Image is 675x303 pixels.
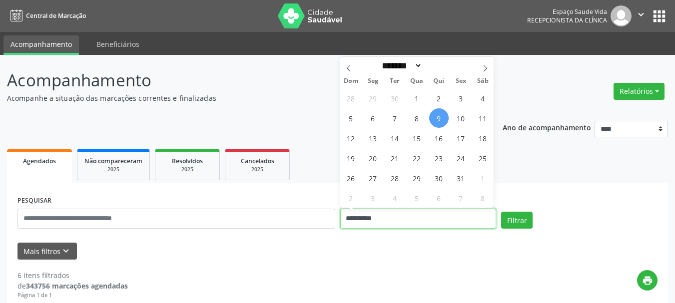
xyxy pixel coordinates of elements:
[472,78,494,84] span: Sáb
[407,188,427,208] span: Novembro 5, 2025
[363,108,383,128] span: Outubro 6, 2025
[451,188,471,208] span: Novembro 7, 2025
[341,148,361,168] span: Outubro 19, 2025
[428,78,450,84] span: Qui
[17,193,51,209] label: PESQUISAR
[642,275,653,286] i: print
[451,148,471,168] span: Outubro 24, 2025
[385,188,405,208] span: Novembro 4, 2025
[384,78,406,84] span: Ter
[473,128,493,148] span: Outubro 18, 2025
[407,128,427,148] span: Outubro 15, 2025
[362,78,384,84] span: Seg
[379,60,423,71] select: Month
[407,88,427,108] span: Outubro 1, 2025
[632,5,651,26] button: 
[363,88,383,108] span: Setembro 29, 2025
[385,108,405,128] span: Outubro 7, 2025
[501,212,533,229] button: Filtrar
[17,243,77,260] button: Mais filtroskeyboard_arrow_down
[341,188,361,208] span: Novembro 2, 2025
[473,168,493,188] span: Novembro 1, 2025
[17,270,128,281] div: 6 itens filtrados
[162,166,212,173] div: 2025
[614,83,665,100] button: Relatórios
[23,157,56,165] span: Agendados
[527,16,607,24] span: Recepcionista da clínica
[385,128,405,148] span: Outubro 14, 2025
[363,188,383,208] span: Novembro 3, 2025
[26,11,86,20] span: Central de Marcação
[451,108,471,128] span: Outubro 10, 2025
[17,291,128,300] div: Página 1 de 1
[527,7,607,16] div: Espaço Saude Vida
[429,88,449,108] span: Outubro 2, 2025
[429,128,449,148] span: Outubro 16, 2025
[60,246,71,257] i: keyboard_arrow_down
[7,7,86,24] a: Central de Marcação
[7,93,470,103] p: Acompanhe a situação das marcações correntes e finalizadas
[84,157,142,165] span: Não compareceram
[341,88,361,108] span: Setembro 28, 2025
[340,78,362,84] span: Dom
[341,168,361,188] span: Outubro 26, 2025
[451,128,471,148] span: Outubro 17, 2025
[385,168,405,188] span: Outubro 28, 2025
[341,128,361,148] span: Outubro 12, 2025
[89,35,146,53] a: Beneficiários
[651,7,668,25] button: apps
[232,166,282,173] div: 2025
[407,148,427,168] span: Outubro 22, 2025
[341,108,361,128] span: Outubro 5, 2025
[450,78,472,84] span: Sex
[422,60,455,71] input: Year
[385,88,405,108] span: Setembro 30, 2025
[429,168,449,188] span: Outubro 30, 2025
[241,157,274,165] span: Cancelados
[503,121,591,133] p: Ano de acompanhamento
[611,5,632,26] img: img
[7,68,470,93] p: Acompanhamento
[637,270,658,291] button: print
[636,9,647,20] i: 
[407,168,427,188] span: Outubro 29, 2025
[473,188,493,208] span: Novembro 8, 2025
[17,281,128,291] div: de
[451,168,471,188] span: Outubro 31, 2025
[26,281,128,291] strong: 343756 marcações agendadas
[3,35,79,55] a: Acompanhamento
[406,78,428,84] span: Qua
[451,88,471,108] span: Outubro 3, 2025
[473,88,493,108] span: Outubro 4, 2025
[363,128,383,148] span: Outubro 13, 2025
[84,166,142,173] div: 2025
[473,108,493,128] span: Outubro 11, 2025
[385,148,405,168] span: Outubro 21, 2025
[172,157,203,165] span: Resolvidos
[473,148,493,168] span: Outubro 25, 2025
[429,148,449,168] span: Outubro 23, 2025
[363,148,383,168] span: Outubro 20, 2025
[429,108,449,128] span: Outubro 9, 2025
[429,188,449,208] span: Novembro 6, 2025
[363,168,383,188] span: Outubro 27, 2025
[407,108,427,128] span: Outubro 8, 2025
